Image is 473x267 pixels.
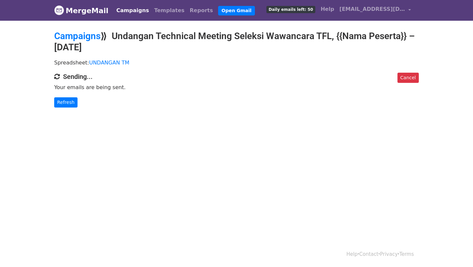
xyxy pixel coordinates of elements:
[339,5,405,13] span: [EMAIL_ADDRESS][DOMAIN_NAME]
[359,251,378,257] a: Contact
[264,3,318,16] a: Daily emails left: 50
[218,6,255,15] a: Open Gmail
[347,251,358,257] a: Help
[54,84,419,91] p: Your emails are being sent.
[399,251,414,257] a: Terms
[54,4,108,17] a: MergeMail
[54,31,419,53] h2: ⟫ Undangan Technical Meeting Seleksi Wawancara TFL, {{Nama Peserta}} – [DATE]
[89,60,129,66] a: UNDANGAN TM
[54,59,419,66] p: Spreadsheet:
[266,6,315,13] span: Daily emails left: 50
[54,97,78,108] a: Refresh
[114,4,151,17] a: Campaigns
[54,31,101,41] a: Campaigns
[318,3,337,16] a: Help
[151,4,187,17] a: Templates
[54,73,419,81] h4: Sending...
[54,5,64,15] img: MergeMail logo
[187,4,216,17] a: Reports
[397,73,419,83] a: Cancel
[380,251,398,257] a: Privacy
[337,3,414,18] a: [EMAIL_ADDRESS][DOMAIN_NAME]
